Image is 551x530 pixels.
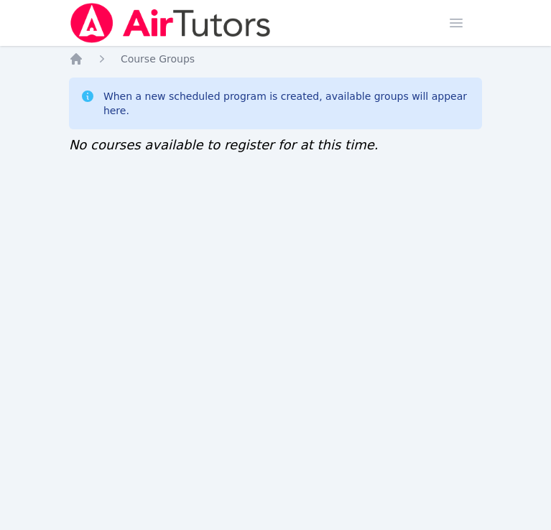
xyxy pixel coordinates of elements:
[69,137,379,152] span: No courses available to register for at this time.
[103,89,471,118] div: When a new scheduled program is created, available groups will appear here.
[121,53,195,65] span: Course Groups
[69,3,272,43] img: Air Tutors
[121,52,195,66] a: Course Groups
[69,52,482,66] nav: Breadcrumb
